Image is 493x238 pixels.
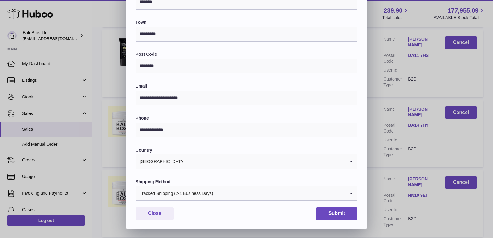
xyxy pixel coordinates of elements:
[136,154,185,169] span: [GEOGRAPHIC_DATA]
[316,207,357,220] button: Submit
[136,154,357,169] div: Search for option
[136,207,174,220] button: Close
[213,186,345,200] input: Search for option
[136,83,357,89] label: Email
[136,186,213,200] span: Tracked Shipping (2-4 Business Days)
[136,179,357,185] label: Shipping Method
[185,154,345,169] input: Search for option
[136,147,357,153] label: Country
[136,19,357,25] label: Town
[136,51,357,57] label: Post Code
[136,186,357,201] div: Search for option
[136,115,357,121] label: Phone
